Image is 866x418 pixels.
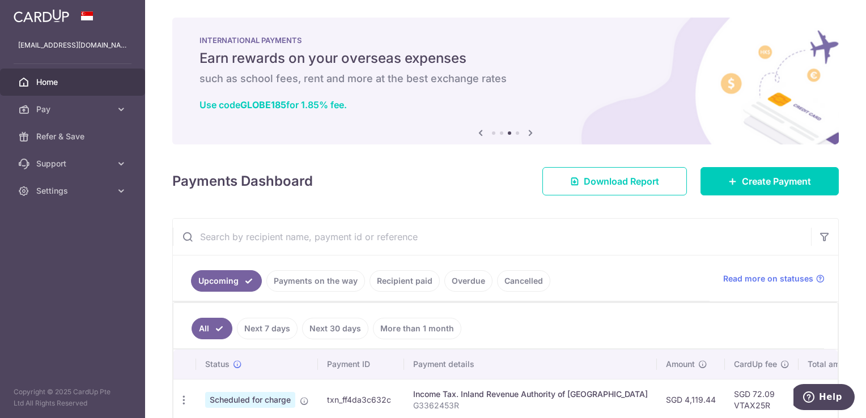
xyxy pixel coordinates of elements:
a: Next 30 days [302,318,368,339]
a: Use codeGLOBE185for 1.85% fee. [199,99,347,110]
a: Create Payment [701,167,839,195]
span: Download Report [584,174,659,188]
img: CardUp [14,9,69,23]
a: Cancelled [497,270,550,292]
a: Download Report [542,167,687,195]
th: Payment ID [318,349,404,379]
span: Pay [36,104,111,115]
span: Status [205,359,230,370]
p: INTERNATIONAL PAYMENTS [199,36,812,45]
a: Recipient paid [370,270,440,292]
th: Payment details [404,349,657,379]
a: Payments on the way [266,270,365,292]
a: Overdue [444,270,493,292]
span: Read more on statuses [723,273,813,284]
span: Total amt. [808,359,845,370]
h4: Payments Dashboard [172,171,313,191]
a: Next 7 days [237,318,298,339]
span: CardUp fee [734,359,777,370]
span: Settings [36,185,111,197]
input: Search by recipient name, payment id or reference [173,219,811,255]
span: Create Payment [742,174,811,188]
h5: Earn rewards on your overseas expenses [199,49,812,67]
a: All [192,318,232,339]
a: More than 1 month [373,318,461,339]
img: International Payment Banner [172,18,839,144]
span: Amount [666,359,695,370]
span: Refer & Save [36,131,111,142]
span: Home [36,76,111,88]
a: Read more on statuses [723,273,825,284]
a: Upcoming [191,270,262,292]
b: GLOBE185 [240,99,286,110]
span: Support [36,158,111,169]
span: Scheduled for charge [205,392,295,408]
h6: such as school fees, rent and more at the best exchange rates [199,72,812,86]
p: [EMAIL_ADDRESS][DOMAIN_NAME] [18,40,127,51]
iframe: Opens a widget where you can find more information [793,384,855,412]
div: Income Tax. Inland Revenue Authority of [GEOGRAPHIC_DATA] [413,389,648,400]
p: G3362453R [413,400,648,411]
